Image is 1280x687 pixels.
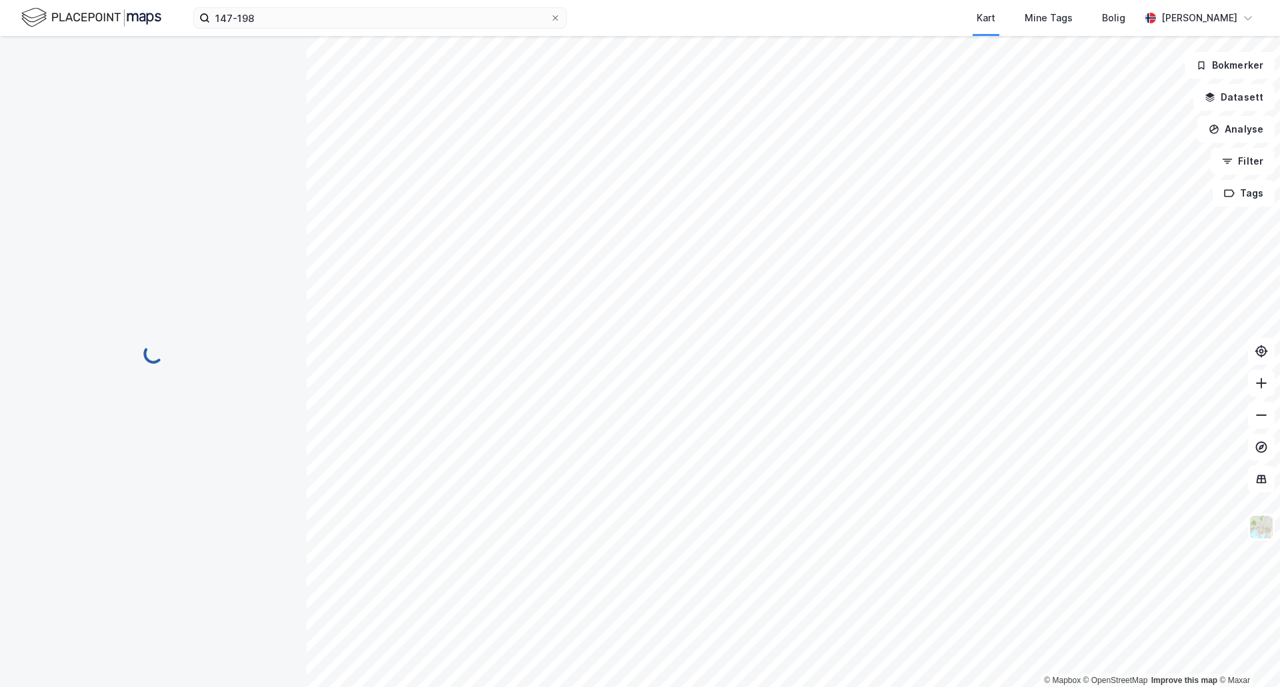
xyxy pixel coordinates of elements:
[1025,10,1073,26] div: Mine Tags
[1151,676,1217,685] a: Improve this map
[210,8,550,28] input: Søk på adresse, matrikkel, gårdeiere, leietakere eller personer
[977,10,995,26] div: Kart
[1249,514,1274,540] img: Z
[1197,116,1275,143] button: Analyse
[21,6,161,29] img: logo.f888ab2527a4732fd821a326f86c7f29.svg
[1161,10,1237,26] div: [PERSON_NAME]
[1044,676,1081,685] a: Mapbox
[1211,148,1275,175] button: Filter
[1193,84,1275,111] button: Datasett
[1102,10,1125,26] div: Bolig
[143,343,164,364] img: spinner.a6d8c91a73a9ac5275cf975e30b51cfb.svg
[1213,623,1280,687] div: Kontrollprogram for chat
[1213,623,1280,687] iframe: Chat Widget
[1083,676,1148,685] a: OpenStreetMap
[1213,180,1275,207] button: Tags
[1185,52,1275,79] button: Bokmerker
